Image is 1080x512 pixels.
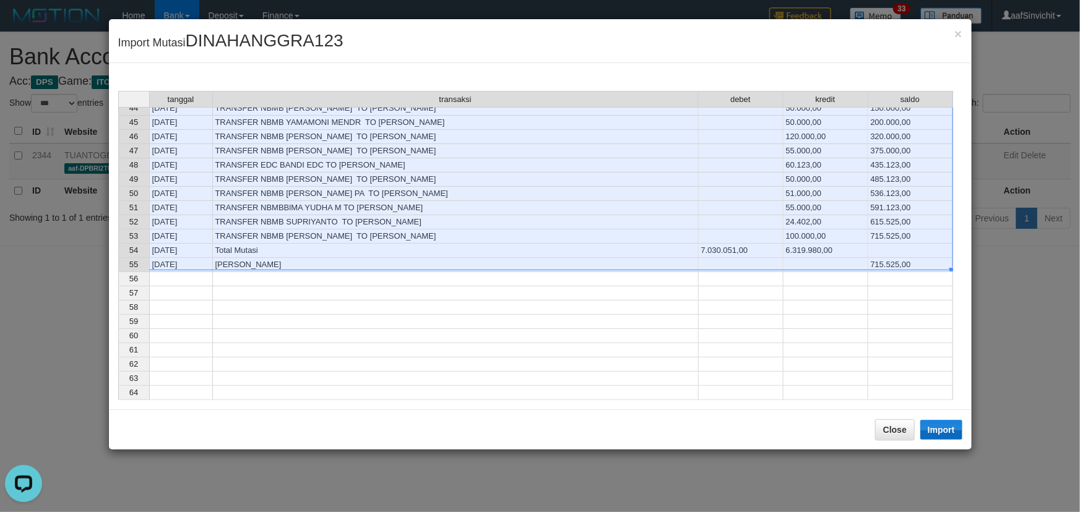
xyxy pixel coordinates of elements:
[213,144,699,158] td: TRANSFER NBMB [PERSON_NAME] TO [PERSON_NAME]
[5,5,42,42] button: Open LiveChat chat widget
[699,244,784,258] td: 7.030.051,00
[868,116,953,130] td: 200.000,00
[129,245,138,255] span: 54
[149,258,213,272] td: [DATE]
[129,345,138,354] span: 61
[129,260,138,269] span: 55
[213,258,699,272] td: [PERSON_NAME]
[129,217,138,226] span: 52
[784,215,868,229] td: 24.402,00
[149,244,213,258] td: [DATE]
[901,95,920,104] span: saldo
[213,116,699,130] td: TRANSFER NBMB YAMAMONI MENDR TO [PERSON_NAME]
[129,231,138,241] span: 53
[129,331,138,340] span: 60
[129,274,138,283] span: 56
[149,158,213,173] td: [DATE]
[213,244,699,258] td: Total Mutasi
[213,215,699,229] td: TRANSFER NBMB SUPRIYANTO TO [PERSON_NAME]
[129,174,138,184] span: 49
[129,302,138,312] span: 58
[149,229,213,244] td: [DATE]
[129,132,138,141] span: 46
[149,187,213,201] td: [DATE]
[149,215,213,229] td: [DATE]
[186,31,343,50] span: DINAHANGGRA123
[129,388,138,397] span: 64
[954,27,962,41] span: ×
[149,173,213,187] td: [DATE]
[213,158,699,173] td: TRANSFER EDC BANDI EDC TO [PERSON_NAME]
[784,244,868,258] td: 6.319.980,00
[129,189,138,198] span: 50
[149,116,213,130] td: [DATE]
[213,173,699,187] td: TRANSFER NBMB [PERSON_NAME] TO [PERSON_NAME]
[920,420,962,440] button: Import
[129,288,138,297] span: 57
[784,158,868,173] td: 60.123,00
[868,130,953,144] td: 320.000,00
[784,116,868,130] td: 50.000,00
[784,229,868,244] td: 100.000,00
[868,158,953,173] td: 435.123,00
[816,95,836,104] span: kredit
[149,144,213,158] td: [DATE]
[129,146,138,155] span: 47
[129,317,138,326] span: 59
[439,95,471,104] span: transaksi
[784,201,868,215] td: 55.000,00
[129,373,138,383] span: 63
[868,173,953,187] td: 485.123,00
[213,187,699,201] td: TRANSFER NBMB [PERSON_NAME] PA TO [PERSON_NAME]
[730,95,751,104] span: debet
[784,130,868,144] td: 120.000,00
[868,258,953,272] td: 715.525,00
[129,359,138,369] span: 62
[118,91,149,108] th: Select whole grid
[213,201,699,215] td: TRANSFER NBMBBlMA YUDHA M TO [PERSON_NAME]
[784,173,868,187] td: 50.000,00
[868,229,953,244] td: 715.525,00
[784,187,868,201] td: 51.000,00
[149,130,213,144] td: [DATE]
[213,229,699,244] td: TRANSFER NBMB [PERSON_NAME] TO [PERSON_NAME]
[954,27,962,40] button: Close
[784,144,868,158] td: 55.000,00
[868,215,953,229] td: 615.525,00
[213,130,699,144] td: TRANSFER NBMB [PERSON_NAME] TO [PERSON_NAME]
[868,187,953,201] td: 536.123,00
[875,419,915,440] button: Close
[129,117,138,127] span: 45
[129,203,138,212] span: 51
[129,160,138,169] span: 48
[118,36,343,49] span: Import Mutasi
[168,95,194,104] span: tanggal
[868,144,953,158] td: 375.000,00
[868,201,953,215] td: 591.123,00
[149,201,213,215] td: [DATE]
